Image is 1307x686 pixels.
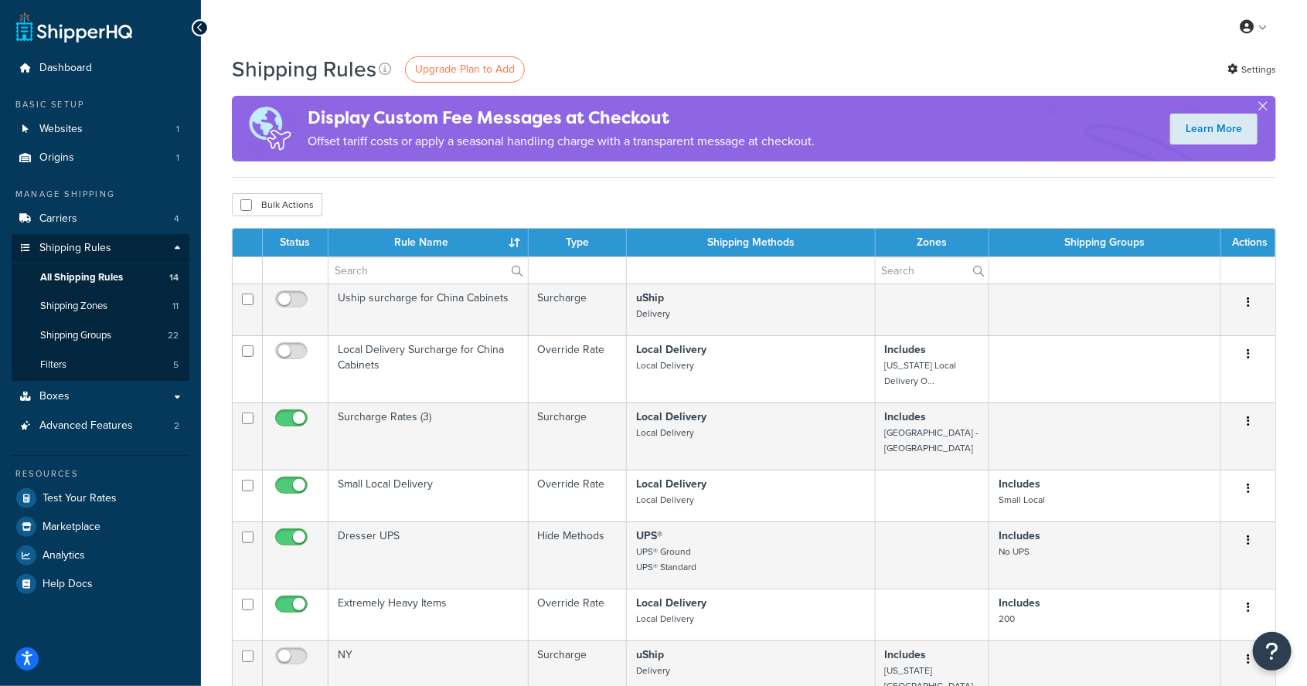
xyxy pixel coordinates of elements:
[308,105,815,131] h4: Display Custom Fee Messages at Checkout
[40,300,107,313] span: Shipping Zones
[169,271,179,284] span: 14
[12,188,189,201] div: Manage Shipping
[43,521,100,534] span: Marketplace
[529,402,628,470] td: Surcharge
[415,61,515,77] span: Upgrade Plan to Add
[39,62,92,75] span: Dashboard
[636,595,706,611] strong: Local Delivery
[43,578,93,591] span: Help Docs
[885,647,927,663] strong: Includes
[12,234,189,381] li: Shipping Rules
[636,341,706,358] strong: Local Delivery
[174,212,179,226] span: 4
[176,151,179,165] span: 1
[529,229,628,256] th: Type
[405,56,525,83] a: Upgrade Plan to Add
[636,476,706,492] strong: Local Delivery
[529,521,628,589] td: Hide Methods
[12,412,189,440] li: Advanced Features
[328,335,529,402] td: Local Delivery Surcharge for China Cabinets
[40,271,123,284] span: All Shipping Rules
[39,242,111,255] span: Shipping Rules
[12,144,189,172] a: Origins 1
[999,493,1045,507] small: Small Local
[43,549,85,562] span: Analytics
[232,54,376,84] h1: Shipping Rules
[12,98,189,111] div: Basic Setup
[12,263,189,292] a: All Shipping Rules 14
[529,284,628,335] td: Surcharge
[999,595,1040,611] strong: Includes
[12,351,189,379] li: Filters
[12,234,189,263] a: Shipping Rules
[876,257,989,284] input: Search
[176,123,179,136] span: 1
[263,229,328,256] th: Status
[39,151,74,165] span: Origins
[12,542,189,569] a: Analytics
[12,144,189,172] li: Origins
[636,612,694,626] small: Local Delivery
[885,426,979,455] small: [GEOGRAPHIC_DATA] - [GEOGRAPHIC_DATA]
[12,205,189,233] a: Carriers 4
[168,329,179,342] span: 22
[308,131,815,152] p: Offset tariff costs or apply a seasonal handling charge with a transparent message at checkout.
[328,521,529,589] td: Dresser UPS
[999,476,1040,492] strong: Includes
[43,492,117,505] span: Test Your Rates
[328,402,529,470] td: Surcharge Rates (3)
[636,307,670,321] small: Delivery
[636,647,664,663] strong: uShip
[39,123,83,136] span: Websites
[12,570,189,598] a: Help Docs
[885,358,957,388] small: [US_STATE] Local Delivery O...
[12,351,189,379] a: Filters 5
[328,284,529,335] td: Uship surcharge for China Cabinets
[627,229,875,256] th: Shipping Methods
[172,300,179,313] span: 11
[12,115,189,144] a: Websites 1
[40,329,111,342] span: Shipping Groups
[1253,632,1292,671] button: Open Resource Center
[1227,59,1276,80] a: Settings
[232,96,308,161] img: duties-banner-06bc72dcb5fe05cb3f9472aba00be2ae8eb53ab6f0d8bb03d382ba314ac3c341.png
[12,321,189,350] a: Shipping Groups 22
[12,205,189,233] li: Carriers
[885,409,927,425] strong: Includes
[39,419,133,433] span: Advanced Features
[529,470,628,521] td: Override Rate
[39,390,70,403] span: Boxes
[636,409,706,425] strong: Local Delivery
[328,470,529,521] td: Small Local Delivery
[232,193,322,216] button: Bulk Actions
[12,513,189,541] a: Marketplace
[999,612,1015,626] small: 200
[999,528,1040,544] strong: Includes
[12,115,189,144] li: Websites
[328,229,529,256] th: Rule Name : activate to sort column ascending
[174,419,179,433] span: 2
[173,358,179,372] span: 5
[636,358,694,372] small: Local Delivery
[529,589,628,640] td: Override Rate
[12,484,189,512] a: Test Your Rates
[636,426,694,440] small: Local Delivery
[636,493,694,507] small: Local Delivery
[636,664,670,678] small: Delivery
[12,54,189,83] a: Dashboard
[12,382,189,411] li: Boxes
[1170,114,1258,144] a: Learn More
[12,467,189,481] div: Resources
[328,257,528,284] input: Search
[876,229,990,256] th: Zones
[885,341,927,358] strong: Includes
[529,335,628,402] td: Override Rate
[12,412,189,440] a: Advanced Features 2
[636,528,662,544] strong: UPS®
[12,292,189,321] li: Shipping Zones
